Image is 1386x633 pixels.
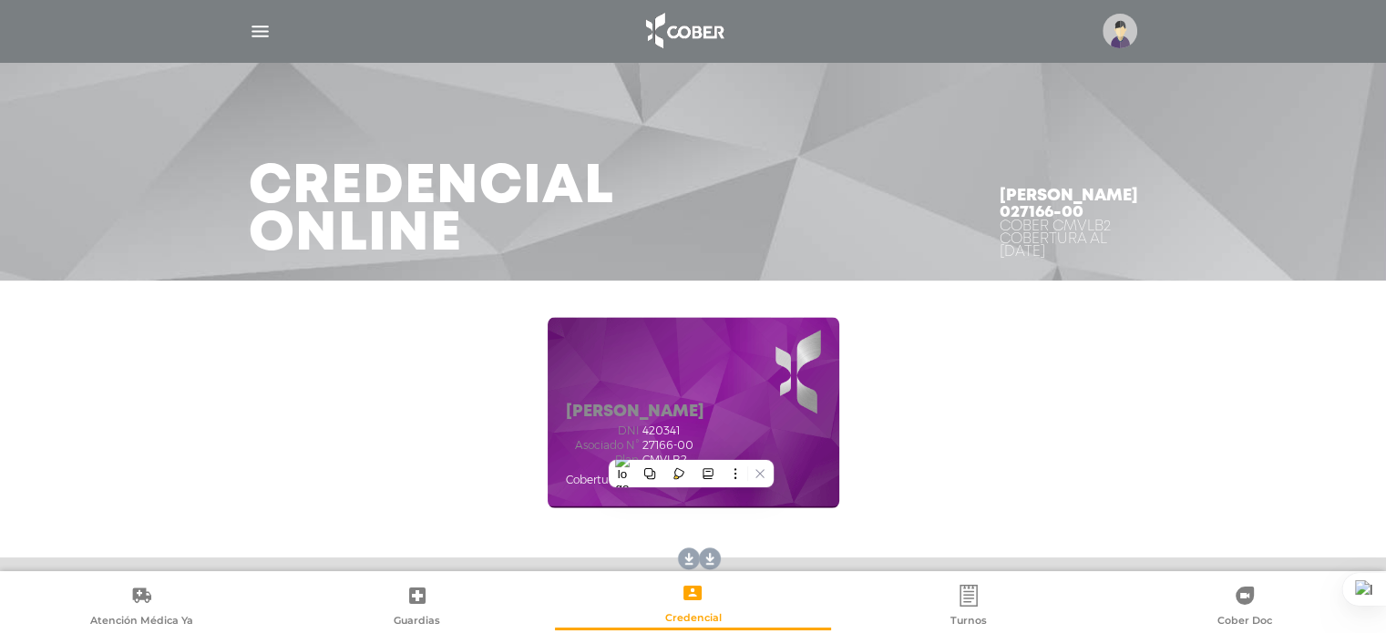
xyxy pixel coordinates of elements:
[566,454,639,466] span: Plan
[636,9,732,53] img: logo_cober_home-white.png
[642,424,680,437] span: 420341
[4,584,280,630] a: Atención Médica Ya
[555,581,831,628] a: Credencial
[1000,188,1138,220] h4: [PERSON_NAME] 027166-00
[394,614,440,630] span: Guardias
[831,584,1107,630] a: Turnos
[642,439,693,452] span: 27166-00
[249,20,272,43] img: Cober_menu-lines-white.svg
[249,164,614,259] h3: Credencial Online
[1217,614,1272,630] span: Cober Doc
[1000,220,1138,259] div: Cober CMVLB2 Cobertura al [DATE]
[280,584,556,630] a: Guardias
[566,473,671,486] span: Cobertura al [DATE]
[566,439,639,452] span: Asociado N°
[566,403,704,423] h5: [PERSON_NAME]
[566,424,639,437] span: dni
[90,614,193,630] span: Atención Médica Ya
[642,454,687,466] span: CMVLB2
[1106,584,1382,630] a: Cober Doc
[664,611,721,628] span: Credencial
[950,614,987,630] span: Turnos
[1103,14,1137,48] img: profile-placeholder.svg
